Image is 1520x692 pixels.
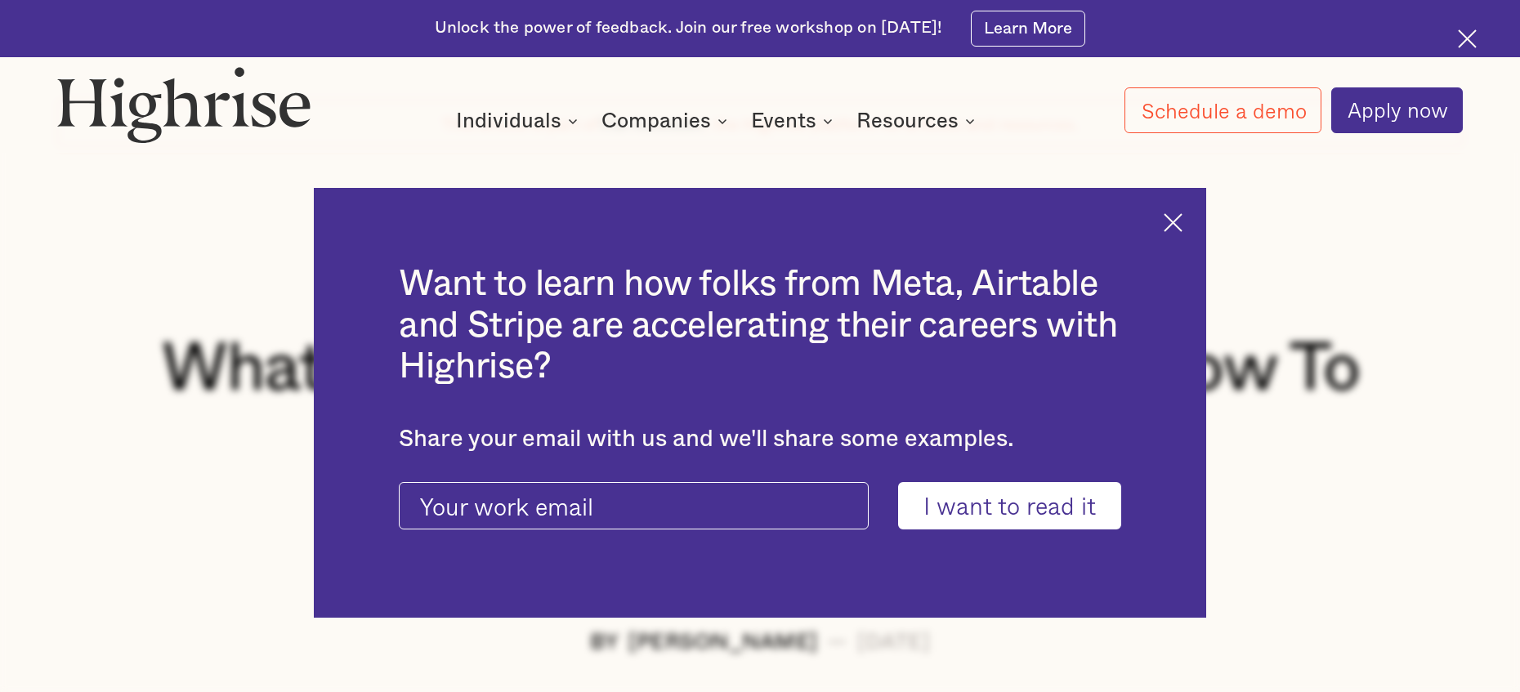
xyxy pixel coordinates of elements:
[856,111,980,131] div: Resources
[399,264,1121,388] h2: Want to learn how folks from Meta, Airtable and Stripe are accelerating their careers with Highrise?
[601,111,711,131] div: Companies
[399,426,1121,453] div: Share your email with us and we'll share some examples.
[456,111,561,131] div: Individuals
[971,11,1085,47] a: Learn More
[1331,87,1464,134] a: Apply now
[399,482,1121,529] form: current-ascender-blog-article-modal-form
[399,482,868,529] input: Your work email
[601,111,732,131] div: Companies
[1458,29,1477,48] img: Cross icon
[751,111,816,131] div: Events
[856,111,959,131] div: Resources
[456,111,583,131] div: Individuals
[1124,87,1321,133] a: Schedule a demo
[898,482,1121,529] input: I want to read it
[57,66,311,143] img: Highrise logo
[751,111,838,131] div: Events
[435,17,943,40] div: Unlock the power of feedback. Join our free workshop on [DATE]!
[1164,213,1182,232] img: Cross icon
